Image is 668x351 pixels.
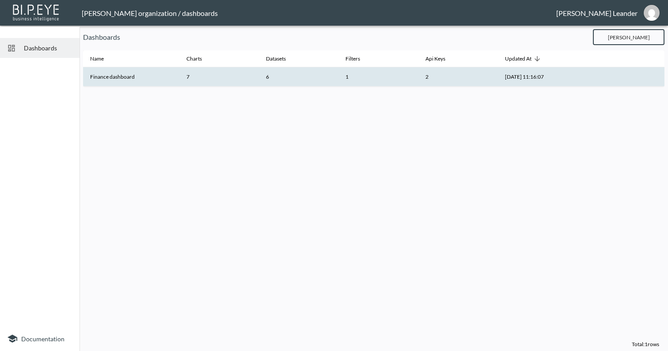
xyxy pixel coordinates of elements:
span: Filters [345,53,372,64]
div: Datasets [266,53,286,64]
span: Documentation [21,335,65,343]
span: Charts [186,53,213,64]
input: Search dashboards [593,26,664,48]
div: 6 [266,73,331,80]
span: Dashboards [24,43,72,53]
div: Updated At [505,53,531,64]
th: Finance dashboard [83,67,179,87]
div: Charts [186,53,202,64]
p: Dashboards [83,32,586,42]
img: eabe90f135701b694d5b9f5071b5cfed [644,5,660,21]
div: Name [90,53,104,64]
th: 2 [418,67,498,87]
span: Api Keys [425,53,457,64]
div: [PERSON_NAME] Leander [556,9,638,17]
span: Total: 1 rows [632,341,659,347]
a: Documentation [7,333,72,344]
th: 1 [338,67,418,87]
span: Name [90,53,115,64]
div: [PERSON_NAME] organization / dashboards [82,9,556,17]
th: 7 [179,67,259,87]
div: Api Keys [425,53,445,64]
th: 2025-08-10, 11:16:07 [498,67,585,87]
div: Filters [345,53,360,64]
span: Datasets [266,53,297,64]
th: {"key":null,"ref":null,"props":{},"_owner":null} [585,67,664,87]
button: edward.leander-ext@swap-commerce.com [638,2,666,23]
span: Updated At [505,53,543,64]
th: {"type":"div","key":null,"ref":null,"props":{"children":6},"_owner":null} [259,67,338,87]
img: bipeye-logo [11,2,62,22]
